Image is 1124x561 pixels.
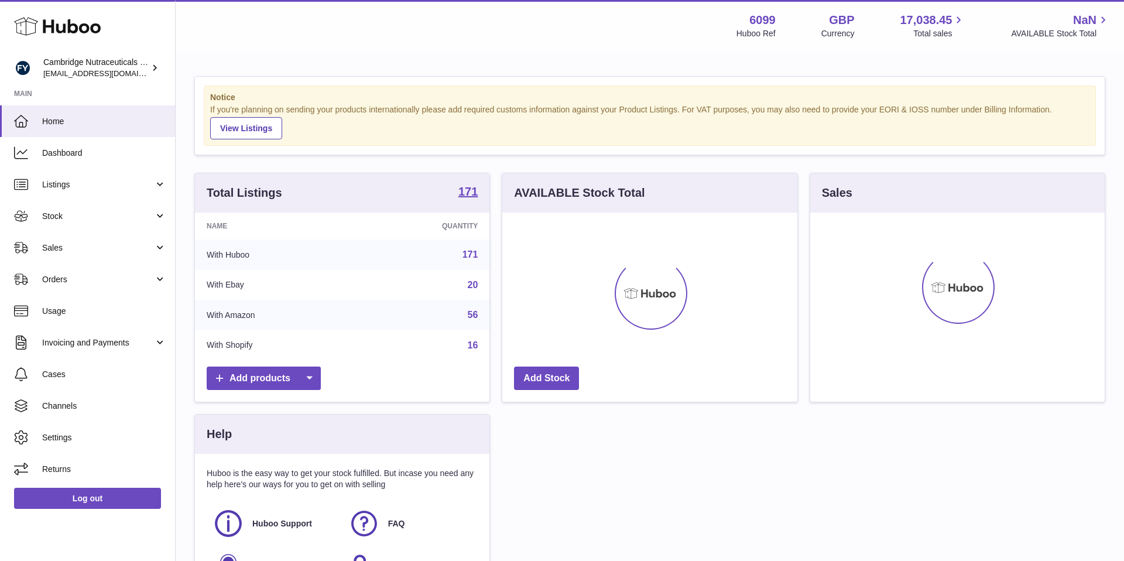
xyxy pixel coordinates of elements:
span: FAQ [388,518,405,529]
span: Dashboard [42,148,166,159]
a: 56 [468,310,478,320]
th: Name [195,213,356,240]
a: View Listings [210,117,282,139]
span: Listings [42,179,154,190]
h3: AVAILABLE Stock Total [514,185,645,201]
span: Huboo Support [252,518,312,529]
span: Settings [42,432,166,443]
img: huboo@camnutra.com [14,59,32,77]
strong: GBP [829,12,854,28]
strong: 6099 [749,12,776,28]
span: NaN [1073,12,1096,28]
span: Cases [42,369,166,380]
a: 17,038.45 Total sales [900,12,965,39]
a: 20 [468,280,478,290]
div: Currency [821,28,855,39]
h3: Help [207,426,232,442]
td: With Huboo [195,240,356,270]
span: Sales [42,242,154,254]
strong: Notice [210,92,1089,103]
a: 171 [462,249,478,259]
a: 171 [458,186,478,200]
div: Cambridge Nutraceuticals Ltd [43,57,149,79]
a: Add Stock [514,367,579,391]
a: NaN AVAILABLE Stock Total [1011,12,1110,39]
span: Stock [42,211,154,222]
a: FAQ [348,508,472,539]
th: Quantity [356,213,489,240]
div: If you're planning on sending your products internationally please add required customs informati... [210,104,1089,139]
span: Orders [42,274,154,285]
span: Returns [42,464,166,475]
span: [EMAIL_ADDRESS][DOMAIN_NAME] [43,69,172,78]
td: With Shopify [195,330,356,361]
a: Add products [207,367,321,391]
span: Usage [42,306,166,317]
div: Huboo Ref [736,28,776,39]
span: 17,038.45 [900,12,952,28]
a: Log out [14,488,161,509]
h3: Total Listings [207,185,282,201]
td: With Ebay [195,270,356,300]
span: Invoicing and Payments [42,337,154,348]
span: Channels [42,401,166,412]
a: Huboo Support [213,508,337,539]
p: Huboo is the easy way to get your stock fulfilled. But incase you need any help here's our ways f... [207,468,478,490]
a: 16 [468,340,478,350]
span: Total sales [913,28,965,39]
strong: 171 [458,186,478,197]
span: Home [42,116,166,127]
span: AVAILABLE Stock Total [1011,28,1110,39]
td: With Amazon [195,300,356,330]
h3: Sales [822,185,852,201]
